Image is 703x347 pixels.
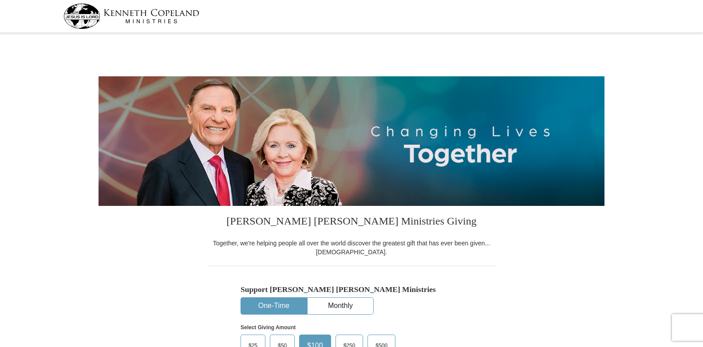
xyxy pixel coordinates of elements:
[308,298,373,314] button: Monthly
[207,239,496,256] div: Together, we're helping people all over the world discover the greatest gift that has ever been g...
[241,285,462,294] h5: Support [PERSON_NAME] [PERSON_NAME] Ministries
[241,324,296,331] strong: Select Giving Amount
[207,206,496,239] h3: [PERSON_NAME] [PERSON_NAME] Ministries Giving
[63,4,199,29] img: kcm-header-logo.svg
[241,298,307,314] button: One-Time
